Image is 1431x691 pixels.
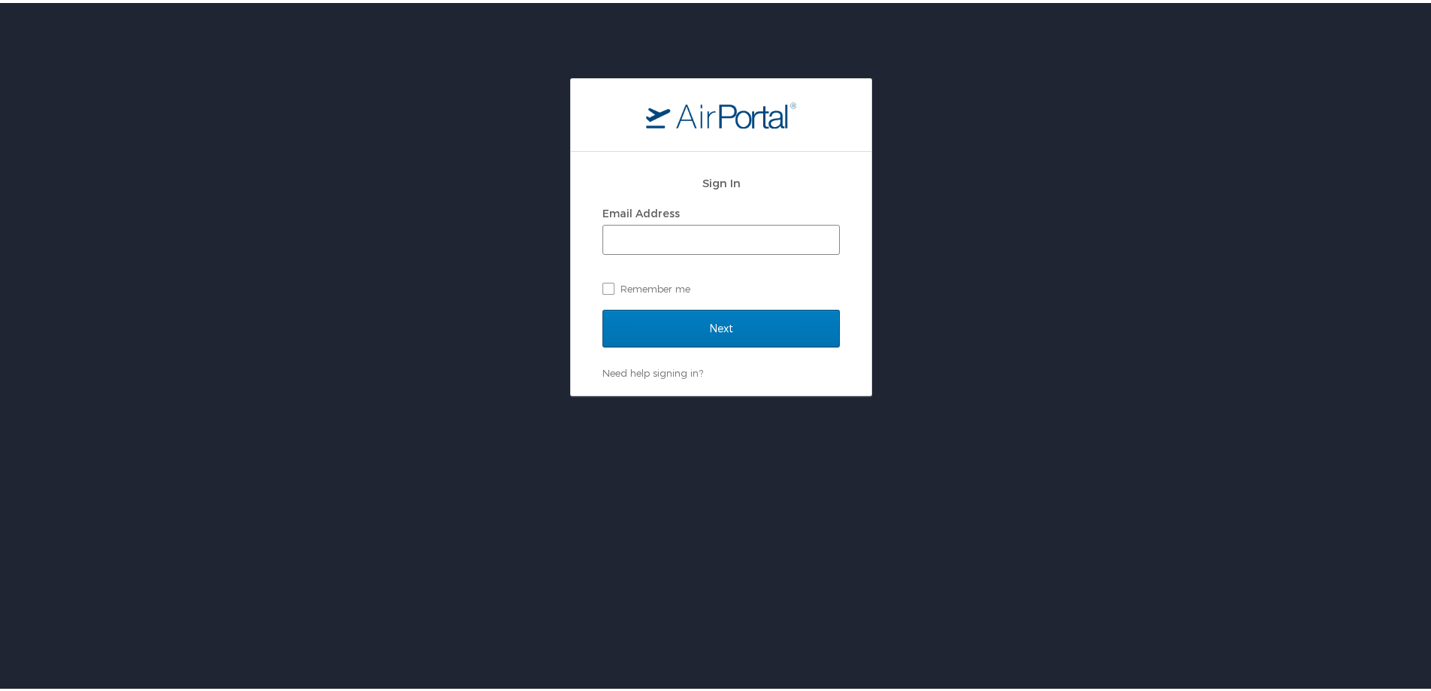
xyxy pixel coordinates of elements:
a: Need help signing in? [602,364,703,376]
label: Remember me [602,274,840,297]
img: logo [646,98,796,126]
input: Next [602,307,840,344]
h2: Sign In [602,171,840,189]
label: Email Address [602,204,680,217]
